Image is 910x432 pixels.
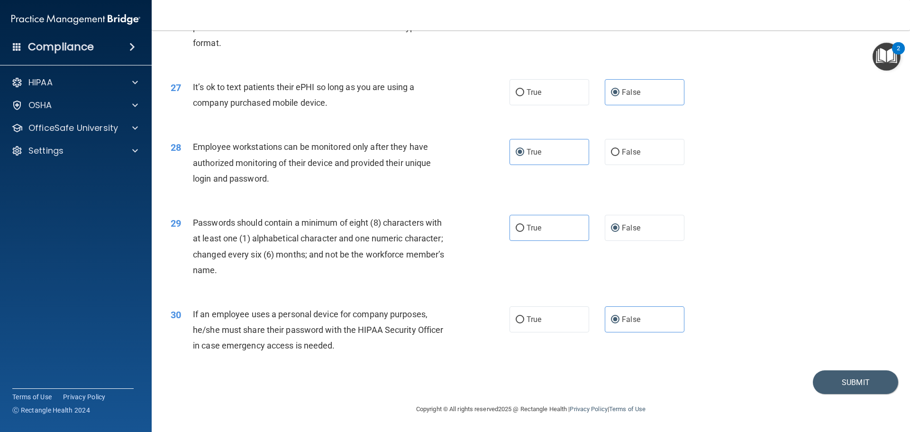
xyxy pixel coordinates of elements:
[609,405,646,413] a: Terms of Use
[11,10,140,29] img: PMB logo
[611,149,619,156] input: False
[611,316,619,323] input: False
[527,147,541,156] span: True
[12,392,52,402] a: Terms of Use
[527,315,541,324] span: True
[527,223,541,232] span: True
[28,122,118,134] p: OfficeSafe University
[611,89,619,96] input: False
[193,142,431,183] span: Employee workstations can be monitored only after they have authorized monitoring of their device...
[622,223,640,232] span: False
[11,122,138,134] a: OfficeSafe University
[171,218,181,229] span: 29
[28,77,53,88] p: HIPAA
[897,48,900,61] div: 2
[516,225,524,232] input: True
[193,309,443,350] span: If an employee uses a personal device for company purposes, he/she must share their password with...
[516,316,524,323] input: True
[516,149,524,156] input: True
[171,82,181,93] span: 27
[28,40,94,54] h4: Compliance
[622,147,640,156] span: False
[12,405,90,415] span: Ⓒ Rectangle Health 2024
[193,82,414,108] span: It’s ok to text patients their ePHI so long as you are using a company purchased mobile device.
[611,225,619,232] input: False
[11,145,138,156] a: Settings
[516,89,524,96] input: True
[527,88,541,97] span: True
[171,142,181,153] span: 28
[622,315,640,324] span: False
[358,394,704,424] div: Copyright © All rights reserved 2025 @ Rectangle Health | |
[570,405,607,413] a: Privacy Policy
[171,309,181,321] span: 30
[193,218,444,275] span: Passwords should contain a minimum of eight (8) characters with at least one (1) alphabetical cha...
[28,100,52,111] p: OSHA
[63,392,106,402] a: Privacy Policy
[622,88,640,97] span: False
[11,77,138,88] a: HIPAA
[746,365,899,403] iframe: Drift Widget Chat Controller
[28,145,64,156] p: Settings
[11,100,138,111] a: OSHA
[873,43,901,71] button: Open Resource Center, 2 new notifications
